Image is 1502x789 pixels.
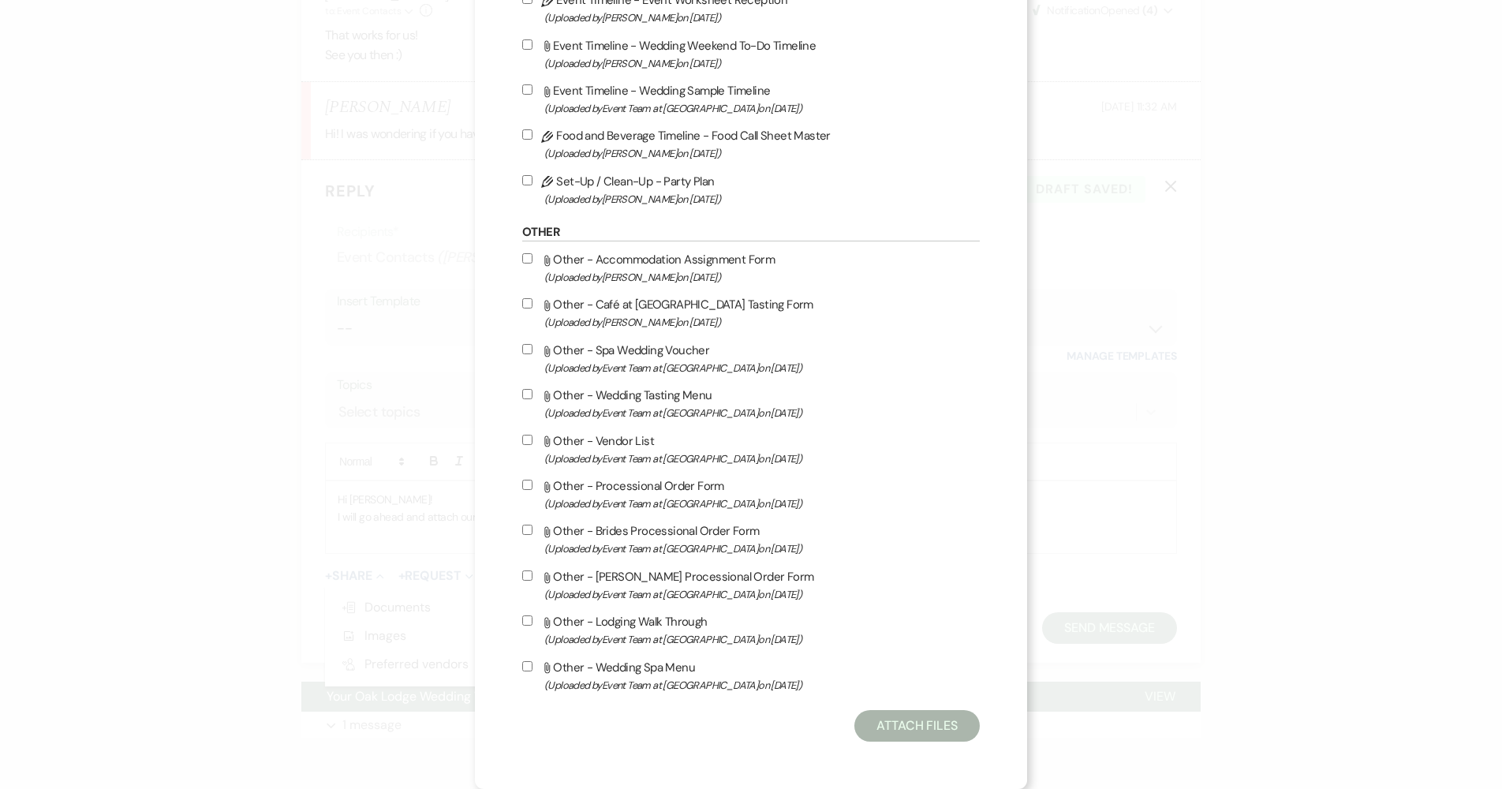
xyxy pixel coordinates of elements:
button: Attach Files [854,710,980,742]
input: Other - Vendor List(Uploaded byEvent Team at [GEOGRAPHIC_DATA]on [DATE]) [522,435,532,445]
input: Other - Brides Processional Order Form(Uploaded byEvent Team at [GEOGRAPHIC_DATA]on [DATE]) [522,525,532,535]
label: Other - [PERSON_NAME] Processional Order Form [522,567,980,604]
span: (Uploaded by Event Team at [GEOGRAPHIC_DATA] on [DATE] ) [544,450,980,468]
label: Other - Wedding Tasting Menu [522,385,980,422]
span: (Uploaded by Event Team at [GEOGRAPHIC_DATA] on [DATE] ) [544,495,980,513]
input: Other - Spa Wedding Voucher(Uploaded byEvent Team at [GEOGRAPHIC_DATA]on [DATE]) [522,344,532,354]
h6: Other [522,224,980,241]
span: (Uploaded by [PERSON_NAME] on [DATE] ) [544,54,980,73]
label: Event Timeline - Wedding Sample Timeline [522,80,980,118]
span: (Uploaded by Event Team at [GEOGRAPHIC_DATA] on [DATE] ) [544,540,980,558]
input: Other - [PERSON_NAME] Processional Order Form(Uploaded byEvent Team at [GEOGRAPHIC_DATA]on [DATE]) [522,570,532,581]
label: Other - Accommodation Assignment Form [522,249,980,286]
label: Set-Up / Clean-Up - Party Plan [522,171,980,208]
label: Event Timeline - Wedding Weekend To-Do Timeline [522,36,980,73]
label: Other - Spa Wedding Voucher [522,340,980,377]
span: (Uploaded by Event Team at [GEOGRAPHIC_DATA] on [DATE] ) [544,404,980,422]
span: (Uploaded by [PERSON_NAME] on [DATE] ) [544,268,980,286]
label: Other - Wedding Spa Menu [522,657,980,694]
input: Event Timeline - Wedding Weekend To-Do Timeline(Uploaded by[PERSON_NAME]on [DATE]) [522,39,532,50]
input: Other - Accommodation Assignment Form(Uploaded by[PERSON_NAME]on [DATE]) [522,253,532,264]
input: Other - Lodging Walk Through(Uploaded byEvent Team at [GEOGRAPHIC_DATA]on [DATE]) [522,615,532,626]
span: (Uploaded by [PERSON_NAME] on [DATE] ) [544,190,980,208]
span: (Uploaded by Event Team at [GEOGRAPHIC_DATA] on [DATE] ) [544,630,980,649]
span: (Uploaded by Event Team at [GEOGRAPHIC_DATA] on [DATE] ) [544,99,980,118]
input: Food and Beverage Timeline - Food Call Sheet Master(Uploaded by[PERSON_NAME]on [DATE]) [522,129,532,140]
label: Other - Brides Processional Order Form [522,521,980,558]
input: Other - Wedding Spa Menu(Uploaded byEvent Team at [GEOGRAPHIC_DATA]on [DATE]) [522,661,532,671]
span: (Uploaded by Event Team at [GEOGRAPHIC_DATA] on [DATE] ) [544,676,980,694]
span: (Uploaded by Event Team at [GEOGRAPHIC_DATA] on [DATE] ) [544,585,980,604]
input: Other - Processional Order Form(Uploaded byEvent Team at [GEOGRAPHIC_DATA]on [DATE]) [522,480,532,490]
label: Other - Vendor List [522,431,980,468]
label: Other - Lodging Walk Through [522,611,980,649]
input: Other - Café at [GEOGRAPHIC_DATA] Tasting Form(Uploaded by[PERSON_NAME]on [DATE]) [522,298,532,308]
input: Other - Wedding Tasting Menu(Uploaded byEvent Team at [GEOGRAPHIC_DATA]on [DATE]) [522,389,532,399]
label: Food and Beverage Timeline - Food Call Sheet Master [522,125,980,163]
span: (Uploaded by [PERSON_NAME] on [DATE] ) [544,9,980,27]
label: Other - Processional Order Form [522,476,980,513]
input: Set-Up / Clean-Up - Party Plan(Uploaded by[PERSON_NAME]on [DATE]) [522,175,532,185]
span: (Uploaded by Event Team at [GEOGRAPHIC_DATA] on [DATE] ) [544,359,980,377]
span: (Uploaded by [PERSON_NAME] on [DATE] ) [544,313,980,331]
label: Other - Café at [GEOGRAPHIC_DATA] Tasting Form [522,294,980,331]
span: (Uploaded by [PERSON_NAME] on [DATE] ) [544,144,980,163]
input: Event Timeline - Wedding Sample Timeline(Uploaded byEvent Team at [GEOGRAPHIC_DATA]on [DATE]) [522,84,532,95]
